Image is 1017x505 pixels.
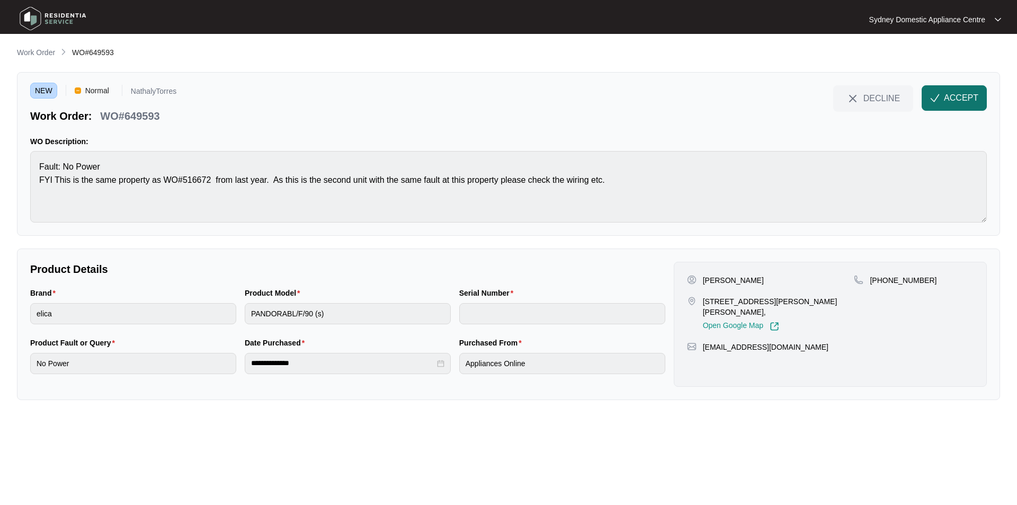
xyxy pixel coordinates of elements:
p: Product Details [30,262,665,277]
label: Product Fault or Query [30,338,119,348]
p: Work Order: [30,109,92,123]
img: map-pin [687,342,697,351]
span: Normal [81,83,113,99]
span: ACCEPT [944,92,978,104]
img: map-pin [687,296,697,306]
button: close-IconDECLINE [833,85,913,111]
img: dropdown arrow [995,17,1001,22]
p: Work Order [17,47,55,58]
p: WO#649593 [100,109,159,123]
img: map-pin [854,275,863,285]
img: Link-External [770,322,779,331]
input: Product Fault or Query [30,353,236,374]
input: Purchased From [459,353,665,374]
p: [STREET_ADDRESS][PERSON_NAME][PERSON_NAME], [703,296,854,317]
button: check-IconACCEPT [922,85,987,111]
img: check-Icon [930,93,940,103]
label: Product Model [245,288,305,298]
a: Open Google Map [703,322,779,331]
span: DECLINE [863,92,900,104]
p: Sydney Domestic Appliance Centre [869,14,985,25]
input: Serial Number [459,303,665,324]
p: [PHONE_NUMBER] [870,275,936,286]
p: [PERSON_NAME] [703,275,764,286]
p: NathalyTorres [131,87,176,99]
a: Work Order [15,47,57,59]
img: chevron-right [59,48,68,56]
label: Brand [30,288,60,298]
input: Brand [30,303,236,324]
input: Date Purchased [251,358,435,369]
img: Vercel Logo [75,87,81,94]
img: user-pin [687,275,697,285]
input: Product Model [245,303,451,324]
p: [EMAIL_ADDRESS][DOMAIN_NAME] [703,342,828,352]
span: NEW [30,83,57,99]
label: Date Purchased [245,338,309,348]
p: WO Description: [30,136,987,147]
span: WO#649593 [72,48,114,57]
img: close-Icon [846,92,859,105]
img: residentia service logo [16,3,90,34]
label: Purchased From [459,338,526,348]
textarea: Fault: No Power FYI This is the same property as WO#516672 from last year. As this is the second ... [30,151,987,223]
label: Serial Number [459,288,518,298]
